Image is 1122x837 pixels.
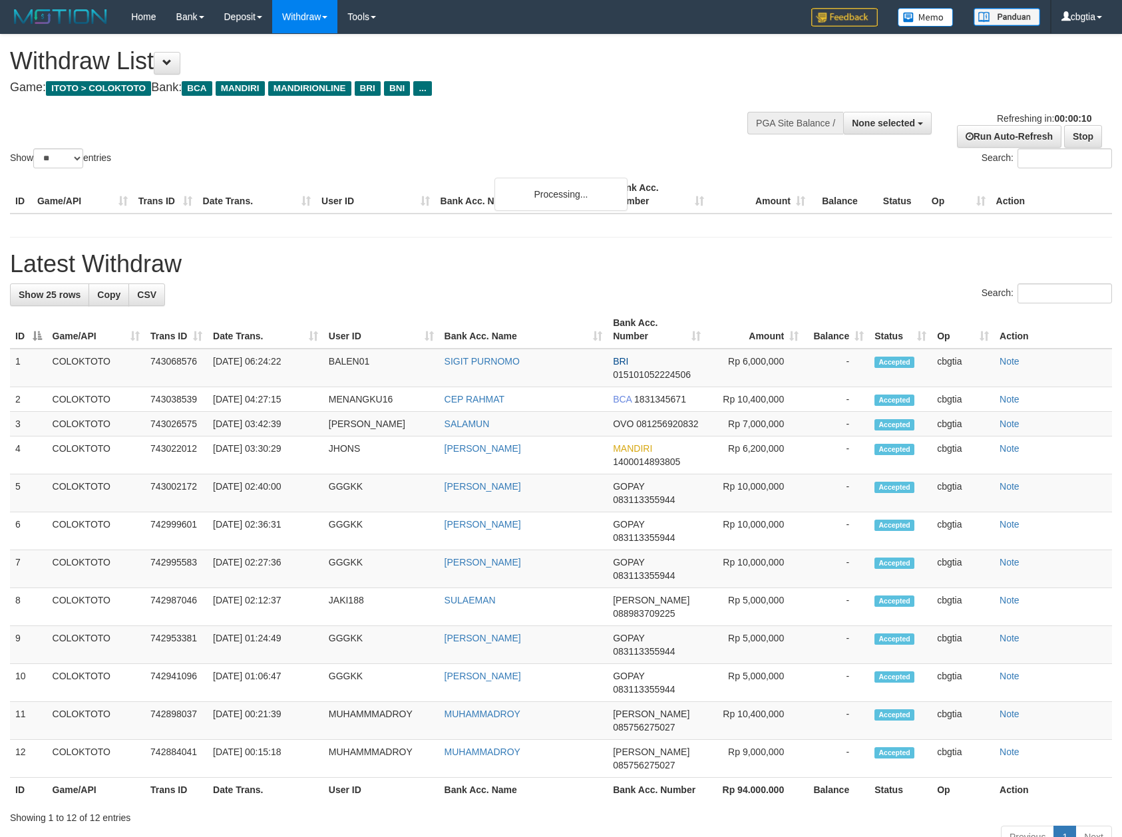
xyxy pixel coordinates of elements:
button: None selected [843,112,932,134]
td: [DATE] 04:27:15 [208,387,323,412]
td: [DATE] 02:36:31 [208,512,323,550]
strong: 00:00:10 [1054,113,1091,124]
td: - [804,626,869,664]
a: MUHAMMADROY [445,709,520,719]
a: Note [1000,595,1020,605]
span: [PERSON_NAME] [613,747,689,757]
span: GOPAY [613,557,644,568]
span: Show 25 rows [19,289,81,300]
th: ID [10,176,32,214]
td: Rp 10,000,000 [706,512,805,550]
a: SALAMUN [445,418,490,429]
td: Rp 6,000,000 [706,349,805,387]
td: COLOKTOTO [47,412,146,436]
span: Copy 015101052224506 to clipboard [613,369,691,380]
td: - [804,588,869,626]
th: Amount [709,176,811,214]
div: PGA Site Balance / [747,112,843,134]
a: Stop [1064,125,1102,148]
span: GOPAY [613,481,644,492]
td: 4 [10,436,47,474]
td: - [804,740,869,778]
td: Rp 10,000,000 [706,474,805,512]
span: BCA [182,81,212,96]
a: Note [1000,747,1020,757]
th: Bank Acc. Name [439,778,608,802]
td: 743002172 [145,474,208,512]
td: - [804,550,869,588]
span: Copy 083113355944 to clipboard [613,532,675,543]
td: Rp 5,000,000 [706,626,805,664]
span: ... [413,81,431,96]
td: cbgtia [932,664,994,702]
a: Note [1000,356,1020,367]
td: [DATE] 03:30:29 [208,436,323,474]
span: Copy 083113355944 to clipboard [613,684,675,695]
td: cbgtia [932,626,994,664]
td: 742898037 [145,702,208,740]
td: 743068576 [145,349,208,387]
span: [PERSON_NAME] [613,595,689,605]
th: ID [10,778,47,802]
a: SIGIT PURNOMO [445,356,520,367]
td: 743026575 [145,412,208,436]
a: Copy [89,283,129,306]
td: 8 [10,588,47,626]
td: cbgtia [932,349,994,387]
td: 742953381 [145,626,208,664]
td: cbgtia [932,588,994,626]
td: GGGKK [323,512,439,550]
th: Date Trans. [198,176,316,214]
th: Balance [811,176,878,214]
span: Accepted [874,558,914,569]
td: Rp 5,000,000 [706,588,805,626]
th: Game/API: activate to sort column ascending [47,311,146,349]
label: Show entries [10,148,111,168]
td: Rp 10,400,000 [706,702,805,740]
th: User ID [316,176,435,214]
select: Showentries [33,148,83,168]
a: MUHAMMADROY [445,747,520,757]
td: COLOKTOTO [47,702,146,740]
td: Rp 7,000,000 [706,412,805,436]
th: Bank Acc. Name: activate to sort column ascending [439,311,608,349]
th: Action [994,778,1112,802]
a: Note [1000,443,1020,454]
th: User ID: activate to sort column ascending [323,311,439,349]
td: 7 [10,550,47,588]
span: GOPAY [613,671,644,681]
span: Copy 085756275027 to clipboard [613,722,675,733]
th: Game/API [32,176,133,214]
td: Rp 6,200,000 [706,436,805,474]
label: Search: [982,283,1112,303]
span: Accepted [874,482,914,493]
td: MUHAMMMADROY [323,702,439,740]
td: [DATE] 02:40:00 [208,474,323,512]
td: cbgtia [932,702,994,740]
th: Action [994,311,1112,349]
th: Trans ID [133,176,198,214]
td: Rp 10,000,000 [706,550,805,588]
span: Accepted [874,595,914,607]
span: Copy 083113355944 to clipboard [613,494,675,505]
td: - [804,474,869,512]
th: Action [991,176,1112,214]
a: CSV [128,283,165,306]
td: [DATE] 00:21:39 [208,702,323,740]
td: JAKI188 [323,588,439,626]
a: [PERSON_NAME] [445,557,521,568]
th: Bank Acc. Number [609,176,710,214]
td: [DATE] 02:27:36 [208,550,323,588]
a: Note [1000,394,1020,405]
td: GGGKK [323,550,439,588]
input: Search: [1018,148,1112,168]
span: BRI [355,81,381,96]
span: Accepted [874,747,914,758]
td: 1 [10,349,47,387]
th: Rp 94.000.000 [706,778,805,802]
span: None selected [852,118,915,128]
td: Rp 9,000,000 [706,740,805,778]
a: [PERSON_NAME] [445,443,521,454]
td: [DATE] 00:15:18 [208,740,323,778]
th: Date Trans. [208,778,323,802]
